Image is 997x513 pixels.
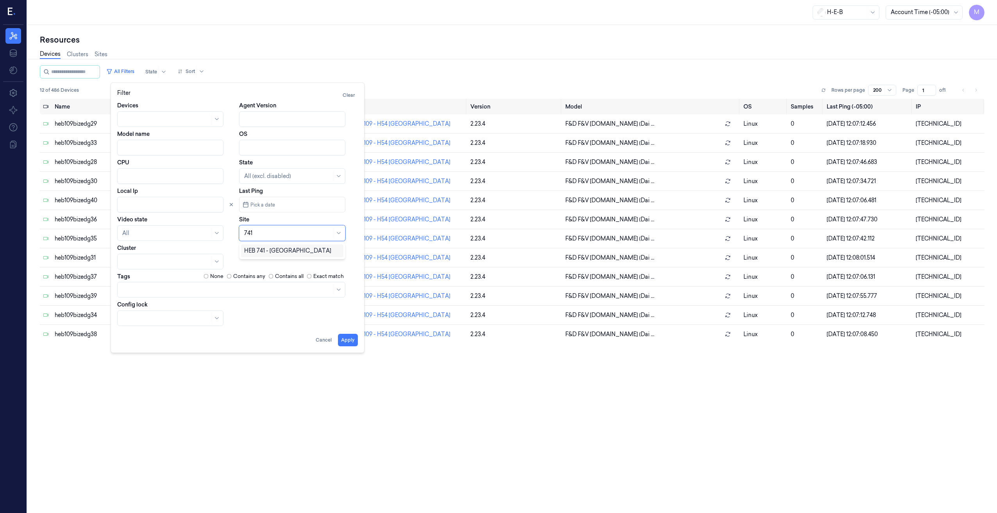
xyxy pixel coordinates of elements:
[40,34,984,45] div: Resources
[55,292,167,300] div: heb109bizedg39
[958,85,981,96] nav: pagination
[470,120,559,128] div: 2.23.4
[791,216,820,224] div: 0
[791,120,820,128] div: 0
[239,130,247,138] label: OS
[117,159,129,166] label: CPU
[275,273,304,280] label: Contains all
[827,330,909,338] div: [DATE] 12:07:08.450
[467,99,562,114] th: Version
[351,273,450,280] a: HEB 109 - H54 [GEOGRAPHIC_DATA]
[916,216,981,224] div: [TECHNICAL_ID]
[40,50,61,59] a: Devices
[565,292,654,300] span: F&D F&V [DOMAIN_NAME] (Dai ...
[233,273,265,280] label: Contains any
[239,102,276,109] label: Agent Version
[470,196,559,205] div: 2.23.4
[351,120,450,127] a: HEB 109 - H54 [GEOGRAPHIC_DATA]
[565,158,654,166] span: F&D F&V [DOMAIN_NAME] (Dai ...
[743,273,785,281] p: linux
[55,254,167,262] div: heb109bizedg31
[117,102,138,109] label: Devices
[117,187,138,195] label: Local Ip
[470,139,559,147] div: 2.23.4
[827,311,909,319] div: [DATE] 12:07:12.748
[117,89,358,102] div: Filter
[67,50,88,59] a: Clusters
[565,216,654,224] span: F&D F&V [DOMAIN_NAME] (Dai ...
[916,120,981,128] div: [TECHNICAL_ID]
[313,273,344,280] label: Exact match
[351,197,450,204] a: HEB 109 - H54 [GEOGRAPHIC_DATA]
[791,254,820,262] div: 0
[351,159,450,166] a: HEB 109 - H54 [GEOGRAPHIC_DATA]
[351,178,450,185] a: HEB 109 - H54 [GEOGRAPHIC_DATA]
[824,99,913,114] th: Last Ping (-05:00)
[827,177,909,185] div: [DATE] 12:07:34.721
[916,177,981,185] div: [TECHNICAL_ID]
[313,334,335,346] button: Cancel
[562,99,740,114] th: Model
[743,292,785,300] p: linux
[40,87,79,94] span: 12 of 486 Devices
[743,235,785,243] p: linux
[351,254,450,261] a: HEB 109 - H54 [GEOGRAPHIC_DATA]
[743,158,785,166] p: linux
[351,235,450,242] a: HEB 109 - H54 [GEOGRAPHIC_DATA]
[827,292,909,300] div: [DATE] 12:07:55.777
[565,177,654,185] span: F&D F&V [DOMAIN_NAME] (Dai ...
[117,130,150,138] label: Model name
[916,196,981,205] div: [TECHNICAL_ID]
[55,235,167,243] div: heb109bizedg35
[55,158,167,166] div: heb109bizedg28
[743,120,785,128] p: linux
[831,87,865,94] p: Rows per page
[916,311,981,319] div: [TECHNICAL_ID]
[470,254,559,262] div: 2.23.4
[249,201,275,208] span: Pick a date
[791,273,820,281] div: 0
[565,273,654,281] span: F&D F&V [DOMAIN_NAME] (Dai ...
[916,235,981,243] div: [TECHNICAL_ID]
[470,273,559,281] div: 2.23.4
[348,99,467,114] th: Site
[351,292,450,299] a: HEB 109 - H54 [GEOGRAPHIC_DATA]
[565,139,654,147] span: F&D F&V [DOMAIN_NAME] (Dai ...
[791,330,820,338] div: 0
[565,235,654,243] span: F&D F&V [DOMAIN_NAME] (Dai ...
[743,311,785,319] p: linux
[565,254,654,262] span: F&D F&V [DOMAIN_NAME] (Dai ...
[916,158,981,166] div: [TECHNICAL_ID]
[939,87,952,94] span: of 1
[788,99,824,114] th: Samples
[55,120,167,128] div: heb109bizedg29
[827,216,909,224] div: [DATE] 12:07:47.730
[827,273,909,281] div: [DATE] 12:07:06.131
[902,87,914,94] span: Page
[210,273,223,280] label: None
[470,158,559,166] div: 2.23.4
[244,247,331,255] div: HEB 741 - [GEOGRAPHIC_DATA]
[827,196,909,205] div: [DATE] 12:07:06.481
[239,159,253,166] label: State
[95,50,107,59] a: Sites
[55,216,167,224] div: heb109bizedg36
[791,177,820,185] div: 0
[743,216,785,224] p: linux
[916,292,981,300] div: [TECHNICAL_ID]
[791,196,820,205] div: 0
[55,177,167,185] div: heb109bizedg30
[339,89,358,102] button: Clear
[791,311,820,319] div: 0
[117,244,136,252] label: Cluster
[55,196,167,205] div: heb109bizedg40
[239,197,345,212] button: Pick a date
[52,99,170,114] th: Name
[351,312,450,319] a: HEB 109 - H54 [GEOGRAPHIC_DATA]
[827,158,909,166] div: [DATE] 12:07:46.683
[916,139,981,147] div: [TECHNICAL_ID]
[55,330,167,338] div: heb109bizedg38
[351,216,450,223] a: HEB 109 - H54 [GEOGRAPHIC_DATA]
[338,334,358,346] button: Apply
[827,139,909,147] div: [DATE] 12:07:18.930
